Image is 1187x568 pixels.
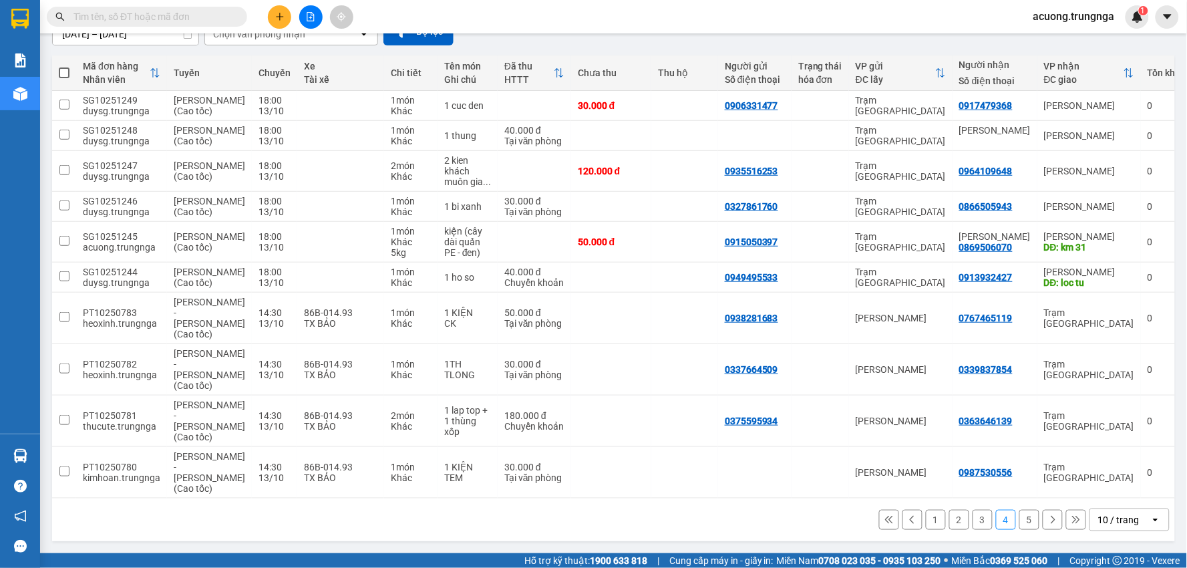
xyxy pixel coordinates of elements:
div: 0 [1148,364,1181,375]
div: 0767465119 [959,313,1013,323]
div: Người nhận [959,59,1031,70]
div: 1 cuc den [444,100,491,111]
span: ... [483,176,491,187]
div: Ghi chú [444,74,491,85]
span: [PERSON_NAME] (Cao tốc) [174,95,245,116]
div: 0 [1148,313,1181,323]
div: [PERSON_NAME] [856,313,946,323]
div: 50.000 đ [578,237,645,247]
div: PT10250781 [83,410,160,421]
div: 0964109648 [959,166,1013,176]
div: 0337664509 [725,364,778,375]
div: Chưa thu [578,67,645,78]
div: 86B-014.93 [304,359,377,370]
div: Minh Nhã [959,125,1031,136]
div: Trạm [GEOGRAPHIC_DATA] [1044,359,1134,380]
div: 0935516253 [725,166,778,176]
div: Tại văn phòng [504,318,564,329]
div: Tài xế [304,74,377,85]
input: Tìm tên, số ĐT hoặc mã đơn [73,9,231,24]
div: 0938281683 [725,313,778,323]
div: VP nhận [1044,61,1124,72]
div: 50.000 đ [504,307,564,318]
span: aim [337,12,346,21]
div: 0906331477 [725,100,778,111]
span: | [657,553,659,568]
div: 2 món [391,160,431,171]
div: 0375595934 [725,416,778,426]
div: 1 món [391,307,431,318]
div: Trạng thái [798,61,842,72]
input: Select a date range. [53,23,198,45]
div: 0339837854 [959,364,1013,375]
div: 13/10 [259,370,291,380]
div: Trạm [GEOGRAPHIC_DATA] [856,125,946,146]
div: Nhân viên [83,74,150,85]
svg: open [359,29,369,39]
div: TX BẢO [304,370,377,380]
div: Số điện thoại [725,74,785,85]
div: 0915050397 [725,237,778,247]
div: 1 lap top + 1 thùng xốp [444,405,491,437]
div: Khác [391,106,431,116]
span: 1 [1141,6,1146,15]
div: 0917479368 [959,100,1013,111]
div: Số điện thoại [959,76,1031,86]
button: aim [330,5,353,29]
div: duysg.trungnga [83,206,160,217]
span: [PERSON_NAME] - [PERSON_NAME] (Cao tốc) [174,297,245,339]
div: 0327861760 [725,201,778,212]
img: solution-icon [13,53,27,67]
div: duysg.trungnga [83,136,160,146]
div: 0869506070 [959,242,1013,253]
span: [PERSON_NAME] (Cao tốc) [174,196,245,217]
th: Toggle SortBy [76,55,167,91]
div: [PERSON_NAME] [1044,201,1134,212]
div: kiện (cây dài quấn PE - đen) [444,226,491,258]
div: Trạm [GEOGRAPHIC_DATA] [1044,307,1134,329]
div: 1TH TLONG [444,359,491,380]
div: 86B-014.93 [304,410,377,421]
div: Mã đơn hàng [83,61,150,72]
div: 1 KIỆN [444,307,491,318]
div: 13/10 [259,242,291,253]
strong: 1900 633 818 [590,555,647,566]
span: message [14,540,27,553]
div: Trạm [GEOGRAPHIC_DATA] [856,267,946,288]
div: Tại văn phòng [504,370,564,380]
div: Chuyến [259,67,291,78]
div: 18:00 [259,196,291,206]
div: 120.000 đ [578,166,645,176]
div: Chuyển khoản [504,421,564,432]
div: kimhoan.trungnga [83,472,160,483]
div: 1 thung [444,130,491,141]
button: caret-down [1156,5,1179,29]
div: 0 [1148,100,1181,111]
div: 18:00 [259,160,291,171]
div: 1 món [391,95,431,106]
div: PT10250780 [83,462,160,472]
button: 1 [926,510,946,530]
div: 0987530556 [959,467,1013,478]
div: VP gửi [856,61,935,72]
div: ĐC giao [1044,74,1124,85]
div: 0 [1148,166,1181,176]
span: plus [275,12,285,21]
div: HTTT [504,74,554,85]
div: Minh Đạt [959,231,1031,242]
div: Khác [391,318,431,329]
div: 1 món [391,196,431,206]
div: 1 món [391,267,431,277]
div: 14:30 [259,410,291,421]
div: SG10251249 [83,95,160,106]
div: 10 / trang [1098,513,1140,527]
div: Chuyển khoản [504,277,564,288]
div: 0 [1148,416,1181,426]
div: Khác [391,472,431,483]
div: 2 món [391,410,431,421]
span: acuong.trungnga [1023,8,1126,25]
div: duysg.trungnga [83,277,160,288]
div: DĐ: loc tu [1044,277,1134,288]
div: Trạm [GEOGRAPHIC_DATA] [856,160,946,182]
div: DĐ: km 31 [1044,242,1134,253]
